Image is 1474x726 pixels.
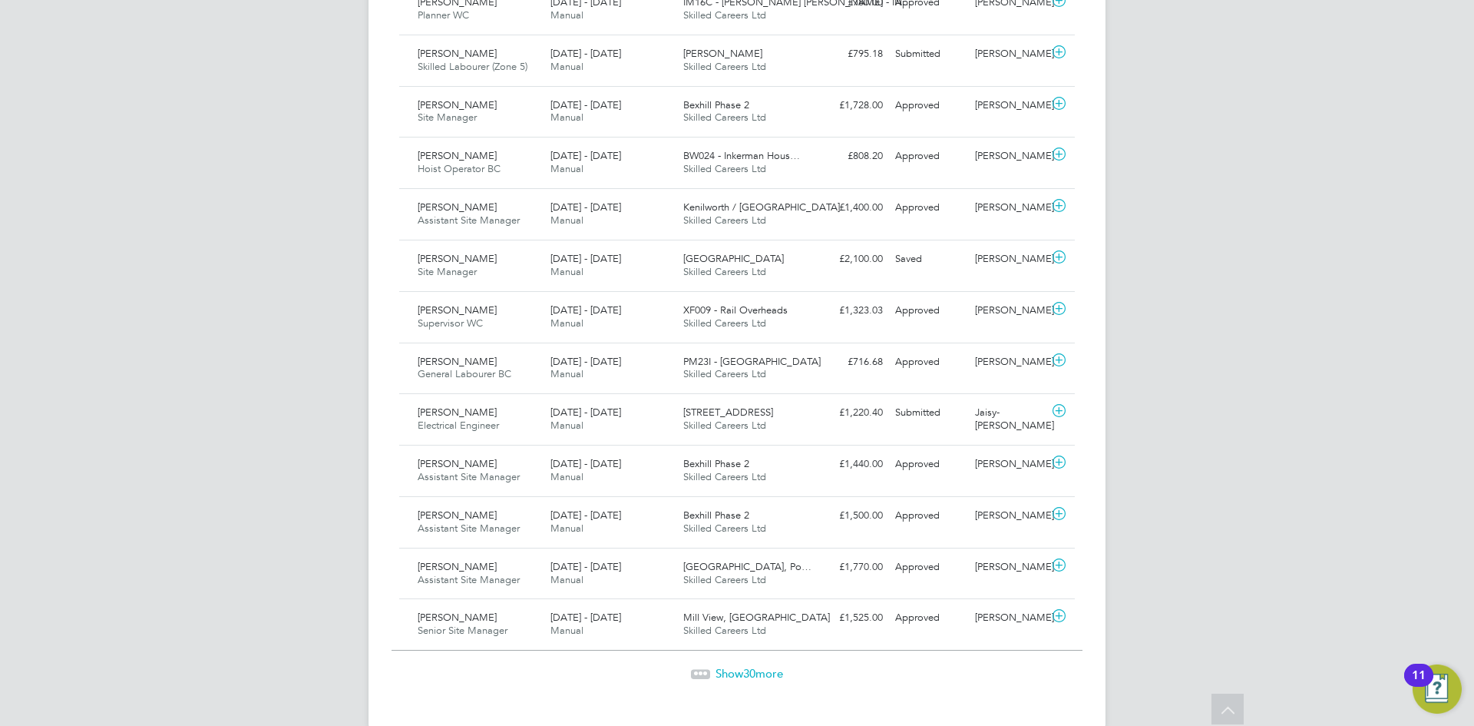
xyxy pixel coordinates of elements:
div: [PERSON_NAME] [969,350,1049,375]
div: [PERSON_NAME] [969,452,1049,477]
span: [PERSON_NAME] [418,560,497,573]
span: Skilled Labourer (Zone 5) [418,60,527,73]
span: [DATE] - [DATE] [550,457,621,470]
span: [DATE] - [DATE] [550,355,621,368]
span: [DATE] - [DATE] [550,47,621,60]
div: 11 [1412,675,1426,695]
span: Manual [550,265,583,278]
div: [PERSON_NAME] [969,144,1049,169]
div: Approved [889,605,969,631]
span: Mill View, [GEOGRAPHIC_DATA] [683,611,830,624]
div: £1,525.00 [809,605,889,631]
span: [GEOGRAPHIC_DATA] [683,252,784,265]
div: [PERSON_NAME] [969,605,1049,631]
span: Manual [550,60,583,73]
span: [DATE] - [DATE] [550,406,621,419]
span: Manual [550,111,583,124]
span: Manual [550,214,583,227]
span: Skilled Careers Ltd [683,419,766,432]
div: £716.68 [809,350,889,375]
span: [PERSON_NAME] [418,252,497,265]
span: [DATE] - [DATE] [550,560,621,573]
div: £795.18 [809,41,889,67]
span: [DATE] - [DATE] [550,509,621,522]
div: [PERSON_NAME] [969,247,1049,272]
button: Open Resource Center, 11 new notifications [1413,665,1462,714]
span: Assistant Site Manager [418,470,520,483]
span: Bexhill Phase 2 [683,98,749,111]
div: £1,400.00 [809,195,889,220]
span: Skilled Careers Ltd [683,162,766,175]
span: Site Manager [418,265,477,278]
span: Skilled Careers Ltd [683,265,766,278]
div: [PERSON_NAME] [969,298,1049,323]
span: Electrical Engineer [418,419,499,432]
div: Submitted [889,400,969,426]
span: Bexhill Phase 2 [683,509,749,522]
div: Approved [889,350,969,375]
div: Approved [889,452,969,477]
span: [PERSON_NAME] [418,98,497,111]
div: Approved [889,555,969,580]
span: Skilled Careers Ltd [683,111,766,124]
span: Manual [550,317,583,330]
span: [GEOGRAPHIC_DATA], Po… [683,560,811,573]
div: Approved [889,298,969,323]
span: [PERSON_NAME] [683,47,762,60]
div: £1,770.00 [809,555,889,580]
span: Assistant Site Manager [418,214,520,227]
span: [STREET_ADDRESS] [683,406,773,419]
span: Manual [550,419,583,432]
div: Saved [889,247,969,272]
span: BW024 - Inkerman Hous… [683,149,800,162]
span: Skilled Careers Ltd [683,367,766,380]
span: Site Manager [418,111,477,124]
span: PM23I - [GEOGRAPHIC_DATA] [683,355,821,368]
span: Skilled Careers Ltd [683,522,766,535]
span: Supervisor WC [418,317,483,330]
span: [DATE] - [DATE] [550,611,621,624]
div: Submitted [889,41,969,67]
div: [PERSON_NAME] [969,555,1049,580]
span: Skilled Careers Ltd [683,60,766,73]
span: Skilled Careers Ltd [683,8,766,22]
span: XF009 - Rail Overheads [683,303,788,317]
div: Approved [889,144,969,169]
span: [PERSON_NAME] [418,201,497,214]
span: [DATE] - [DATE] [550,149,621,162]
div: £2,100.00 [809,247,889,272]
span: [PERSON_NAME] [418,406,497,419]
div: [PERSON_NAME] [969,503,1049,529]
span: [PERSON_NAME] [418,47,497,60]
div: Approved [889,93,969,118]
span: [PERSON_NAME] [418,303,497,317]
span: Planner WC [418,8,469,22]
span: [DATE] - [DATE] [550,98,621,111]
span: Skilled Careers Ltd [683,470,766,483]
span: Bexhill Phase 2 [683,457,749,470]
div: Jaisy-[PERSON_NAME] [969,400,1049,439]
span: [DATE] - [DATE] [550,303,621,317]
div: [PERSON_NAME] [969,41,1049,67]
div: £1,323.03 [809,298,889,323]
span: Skilled Careers Ltd [683,317,766,330]
span: General Labourer BC [418,367,511,380]
span: Manual [550,470,583,483]
div: £808.20 [809,144,889,169]
span: Manual [550,162,583,175]
span: Kenilworth / [GEOGRAPHIC_DATA]… [683,201,850,214]
span: 30 [743,666,755,681]
span: Manual [550,573,583,586]
span: [PERSON_NAME] [418,611,497,624]
span: Manual [550,624,583,637]
span: Senior Site Manager [418,624,507,637]
span: [PERSON_NAME] [418,355,497,368]
div: £1,500.00 [809,503,889,529]
div: £1,440.00 [809,452,889,477]
div: Approved [889,503,969,529]
span: [PERSON_NAME] [418,457,497,470]
span: Manual [550,522,583,535]
div: £1,728.00 [809,93,889,118]
span: Skilled Careers Ltd [683,624,766,637]
div: [PERSON_NAME] [969,93,1049,118]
